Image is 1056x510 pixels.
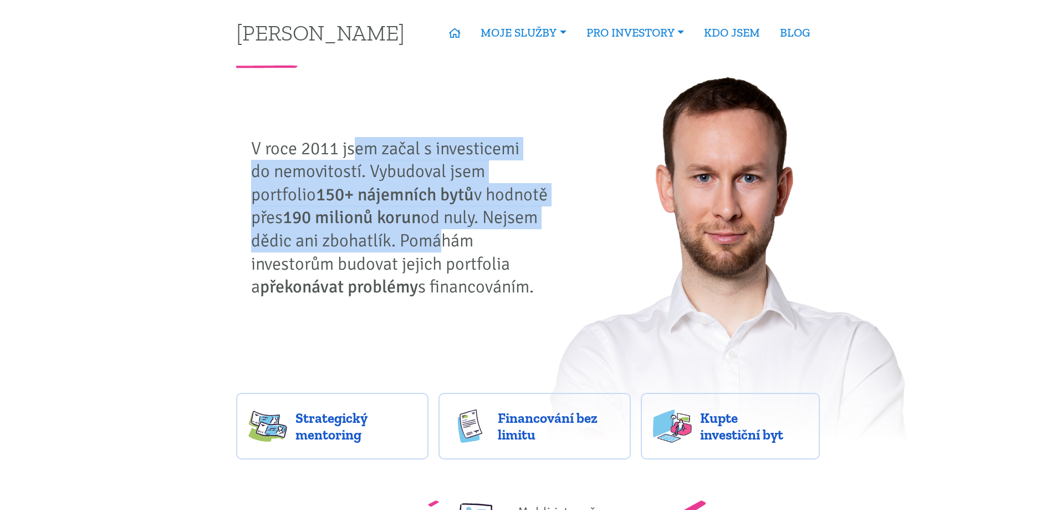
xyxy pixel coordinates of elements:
[295,410,416,443] span: Strategický mentoring
[316,184,474,205] strong: 150+ nájemních bytů
[641,393,820,459] a: Kupte investiční byt
[700,410,808,443] span: Kupte investiční byt
[451,410,489,443] img: finance
[770,20,820,46] a: BLOG
[248,410,287,443] img: strategy
[577,20,694,46] a: PRO INVESTORY
[694,20,770,46] a: KDO JSEM
[260,276,418,297] strong: překonávat problémy
[498,410,619,443] span: Financování bez limitu
[251,137,556,299] p: V roce 2011 jsem začal s investicemi do nemovitostí. Vybudoval jsem portfolio v hodnotě přes od n...
[283,206,421,228] strong: 190 milionů korun
[471,20,576,46] a: MOJE SLUŽBY
[438,393,631,459] a: Financování bez limitu
[236,22,405,43] a: [PERSON_NAME]
[236,393,428,459] a: Strategický mentoring
[653,410,692,443] img: flats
